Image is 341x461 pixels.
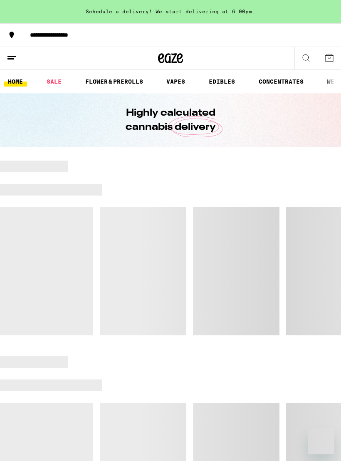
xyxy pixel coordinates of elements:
a: CONCENTRATES [255,77,308,87]
a: VAPES [162,77,189,87]
h1: Highly calculated cannabis delivery [102,106,239,134]
a: HOME [4,77,27,87]
a: SALE [42,77,66,87]
a: FLOWER & PREROLLS [81,77,147,87]
a: EDIBLES [205,77,239,87]
iframe: Button to launch messaging window [308,428,334,454]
